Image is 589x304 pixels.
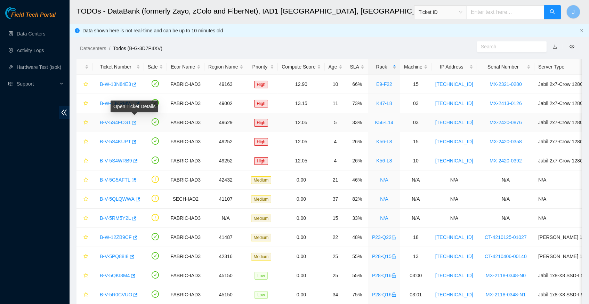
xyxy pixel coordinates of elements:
td: 11 [325,94,346,113]
td: 15 [325,209,346,228]
a: MX-2321-0280 [490,81,522,87]
a: N/A [380,215,388,221]
input: Enter text here... [467,5,544,19]
td: 21 [325,170,346,190]
td: 12.05 [278,113,324,132]
span: High [254,138,268,146]
td: FABRIC-IAD3 [167,132,204,151]
a: B-W-13KRMW1 [100,101,134,106]
span: read [8,81,13,86]
span: Support [17,77,58,91]
span: Medium [251,253,272,261]
span: check-circle [152,252,159,259]
td: 0.00 [278,170,324,190]
td: FABRIC-IAD3 [167,75,204,94]
a: P28-Q16lock [372,273,396,278]
td: SECH-IAD2 [167,190,204,209]
span: lock [392,273,396,278]
a: CT-4210125-01027 [485,234,527,240]
td: 22 [325,228,346,247]
a: E9-F22 [376,81,392,87]
span: High [254,157,268,165]
td: 55% [346,266,368,285]
td: 25 [325,247,346,266]
a: MX-2420-0358 [490,139,522,144]
td: 66% [346,75,368,94]
span: lock [392,254,396,259]
input: Search [481,43,537,50]
span: check-circle [152,137,159,145]
span: double-left [59,106,70,119]
td: 26% [346,151,368,170]
span: Medium [251,195,272,203]
span: / [109,46,110,51]
td: 49252 [204,132,247,151]
td: 55% [346,247,368,266]
span: Low [255,291,268,299]
button: J [566,5,580,19]
a: Hardware Test (isok) [17,64,61,70]
button: star [80,251,89,262]
td: 0.00 [278,209,324,228]
div: Open Ticket Details [111,101,158,112]
a: P23-Q22lock [372,234,396,240]
a: [TECHNICAL_ID] [435,273,473,278]
td: 03:00 [400,266,431,285]
span: eye [570,44,574,49]
td: 73% [346,94,368,113]
td: 0.00 [278,228,324,247]
td: 4 [325,132,346,151]
a: P28-Q15lock [372,254,396,259]
span: exclamation-circle [152,195,159,202]
a: B-V-5S4WRB9 [100,158,132,163]
button: star [80,193,89,205]
a: [TECHNICAL_ID] [435,234,473,240]
button: star [80,232,89,243]
a: download [552,44,557,49]
td: 25 [325,266,346,285]
td: N/A [431,209,477,228]
a: CT-4210406-00140 [485,254,527,259]
button: star [80,79,89,90]
span: lock [392,292,396,297]
span: close [580,29,584,33]
a: K47-L8 [376,101,392,106]
td: FABRIC-IAD3 [167,151,204,170]
td: 49629 [204,113,247,132]
td: 49252 [204,151,247,170]
span: Medium [251,176,272,184]
a: MX-2413-0126 [490,101,522,106]
a: Activity Logs [17,48,44,53]
a: B-V-5G5AFTL [100,177,130,183]
td: 12.05 [278,132,324,151]
a: MX-2420-0392 [490,158,522,163]
td: FABRIC-IAD3 [167,209,204,228]
span: star [83,158,88,164]
a: B-V-5R0CVUO [100,292,132,297]
td: 15 [400,132,431,151]
span: Low [255,272,268,280]
button: star [80,270,89,281]
a: [TECHNICAL_ID] [435,139,473,144]
td: N/A [477,190,534,209]
td: N/A [431,190,477,209]
a: B-V-5S4KUPT [100,139,131,144]
a: B-V-5QLQWWA [100,196,135,202]
a: K56-L14 [375,120,394,125]
a: P28-Q16lock [372,292,396,297]
a: B-W-13N84E3 [100,81,131,87]
td: 48% [346,228,368,247]
td: N/A [400,190,431,209]
td: N/A [400,209,431,228]
span: star [83,101,88,106]
td: 41107 [204,190,247,209]
button: download [547,41,563,52]
span: Field Tech Portal [11,12,56,18]
button: star [80,289,89,300]
a: MX-2118-0348-N1 [486,292,526,297]
span: High [254,81,268,88]
span: lock [392,235,396,240]
a: [TECHNICAL_ID] [435,254,473,259]
td: N/A [431,170,477,190]
a: Akamai TechnologiesField Tech Portal [5,13,56,22]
